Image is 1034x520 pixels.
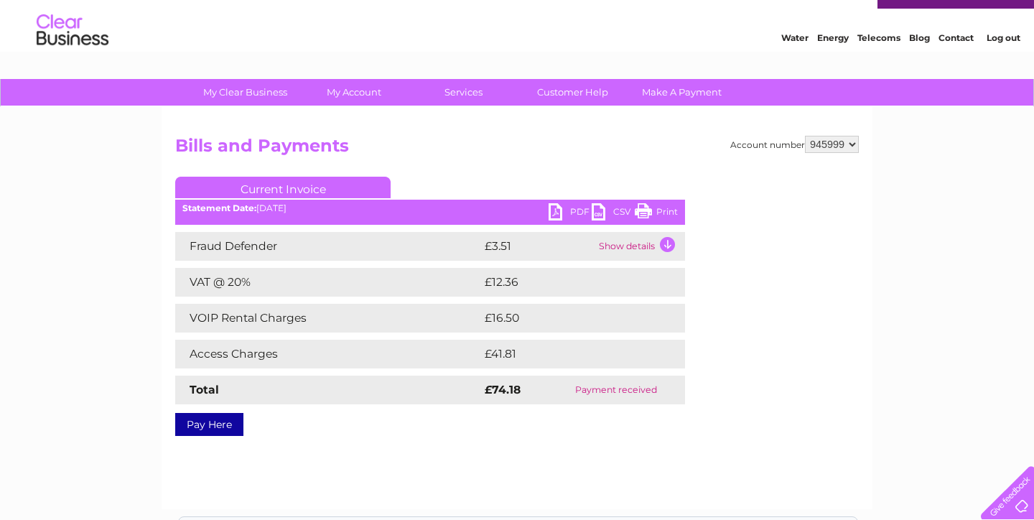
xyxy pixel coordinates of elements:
td: Fraud Defender [175,232,481,261]
a: Blog [909,61,930,72]
a: Pay Here [175,413,243,436]
td: Access Charges [175,340,481,368]
td: Payment received [548,376,685,404]
div: [DATE] [175,203,685,213]
a: Energy [817,61,849,72]
a: My Account [295,79,414,106]
a: Current Invoice [175,177,391,198]
td: VAT @ 20% [175,268,481,297]
a: Print [635,203,678,224]
a: Water [781,61,809,72]
a: Telecoms [857,61,900,72]
h2: Bills and Payments [175,136,859,163]
td: £41.81 [481,340,653,368]
div: Account number [730,136,859,153]
a: Contact [938,61,974,72]
td: £16.50 [481,304,655,333]
a: Make A Payment [623,79,741,106]
td: £12.36 [481,268,655,297]
strong: Total [190,383,219,396]
a: Customer Help [513,79,632,106]
div: Clear Business is a trading name of Verastar Limited (registered in [GEOGRAPHIC_DATA] No. 3667643... [179,8,857,70]
img: logo.png [36,37,109,81]
td: £3.51 [481,232,595,261]
a: My Clear Business [186,79,304,106]
strong: £74.18 [485,383,521,396]
td: Show details [595,232,685,261]
td: VOIP Rental Charges [175,304,481,333]
a: CSV [592,203,635,224]
a: PDF [549,203,592,224]
b: Statement Date: [182,203,256,213]
a: Services [404,79,523,106]
a: 0333 014 3131 [763,7,862,25]
a: Log out [987,61,1020,72]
